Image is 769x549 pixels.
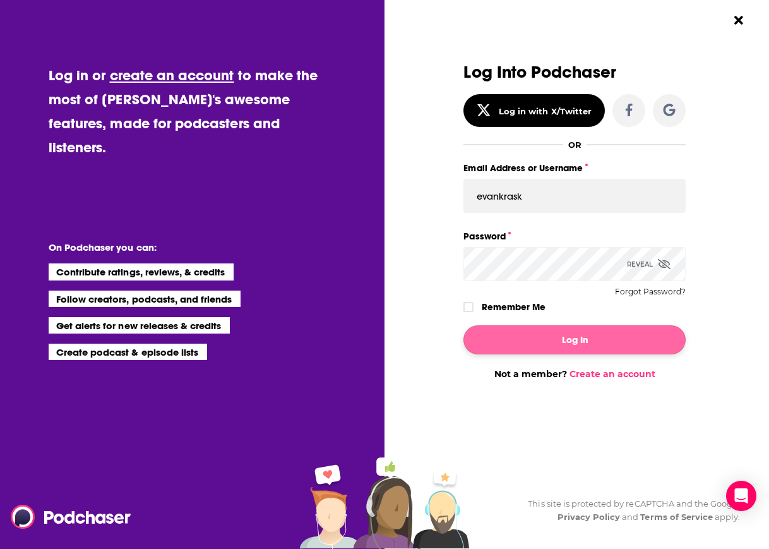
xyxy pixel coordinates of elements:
button: Log in with X/Twitter [463,94,605,127]
li: Create podcast & episode lists [49,344,207,360]
div: Reveal [627,247,671,281]
label: Email Address or Username [463,160,686,176]
div: Not a member? [463,368,686,380]
label: Password [463,228,686,244]
a: create an account [110,66,234,84]
label: Remember Me [482,299,545,315]
h3: Log Into Podchaser [463,63,686,81]
li: On Podchaser you can: [49,241,301,253]
div: OR [568,140,581,150]
button: Close Button [727,8,751,32]
li: Follow creators, podcasts, and friends [49,291,241,307]
li: Get alerts for new releases & credits [49,317,230,334]
li: Contribute ratings, reviews, & credits [49,263,234,280]
button: Log In [463,325,686,354]
a: Terms of Service [640,512,713,522]
button: Forgot Password? [615,287,686,296]
input: Email Address or Username [463,179,686,213]
a: Privacy Policy [557,512,621,522]
div: This site is protected by reCAPTCHA and the Google and apply. [518,497,740,524]
img: Podchaser - Follow, Share and Rate Podcasts [11,505,132,529]
div: Open Intercom Messenger [726,481,756,511]
a: Podchaser - Follow, Share and Rate Podcasts [11,505,122,529]
div: Log in with X/Twitter [499,106,592,116]
a: Create an account [569,368,655,380]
